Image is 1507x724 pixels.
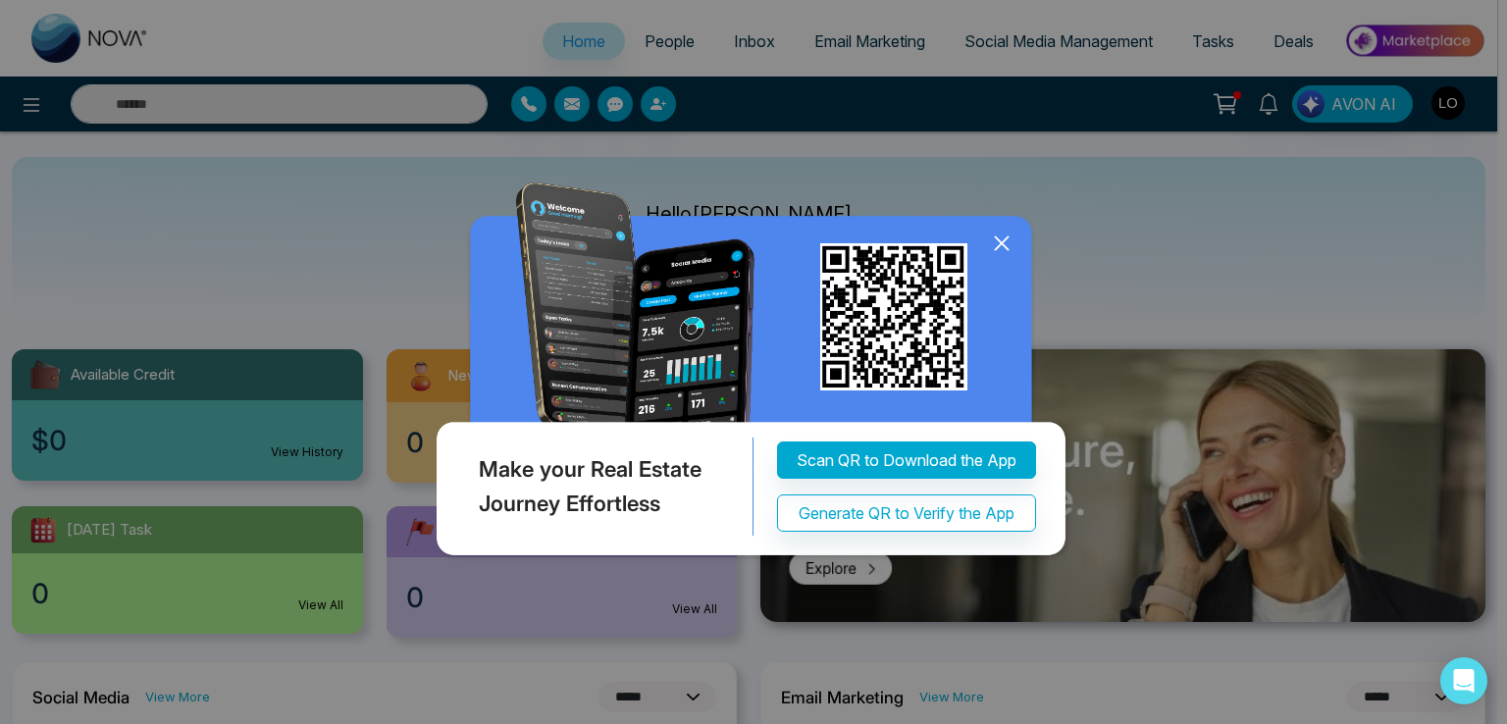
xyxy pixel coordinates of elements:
div: Open Intercom Messenger [1440,657,1487,704]
img: qr_for_download_app.png [820,243,967,390]
button: Scan QR to Download the App [777,441,1036,479]
button: Generate QR to Verify the App [777,494,1036,532]
img: QRModal [432,182,1075,564]
div: Make your Real Estate Journey Effortless [432,438,753,536]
